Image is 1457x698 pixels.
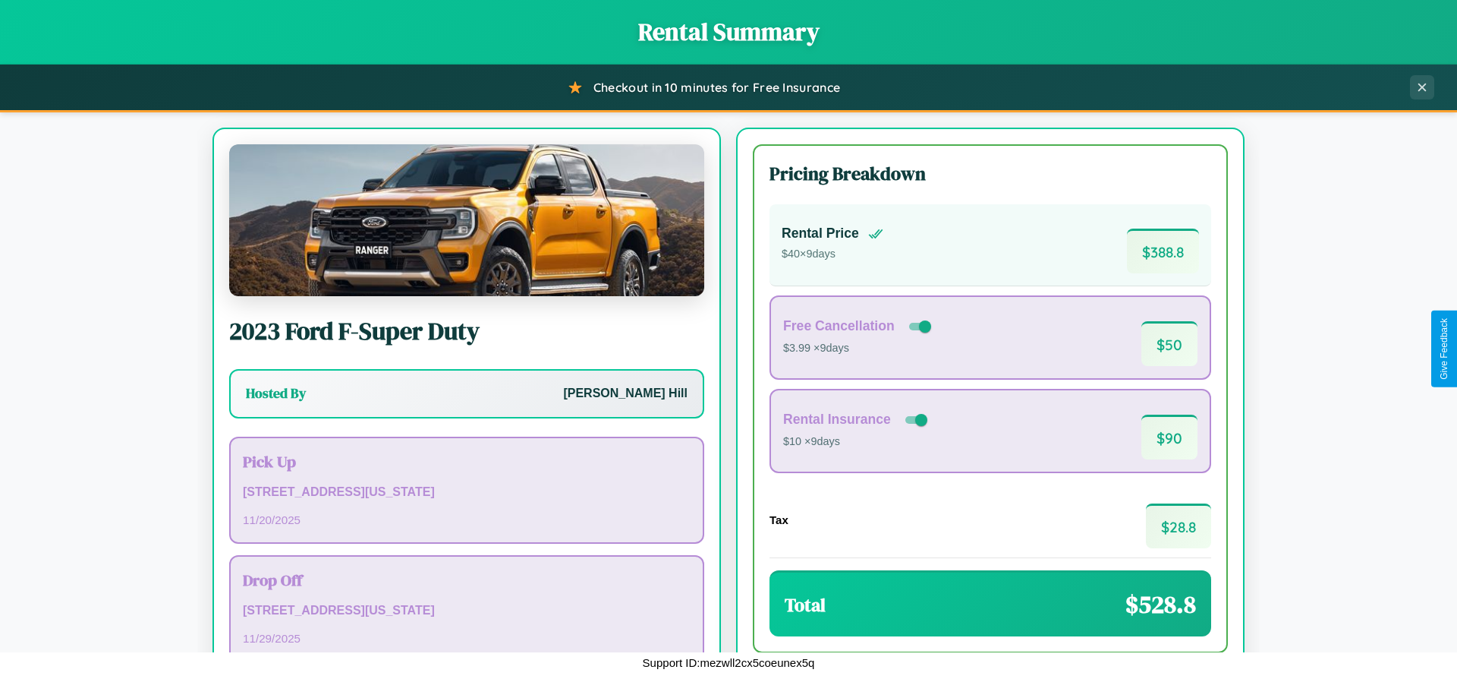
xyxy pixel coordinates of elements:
h2: 2023 Ford F-Super Duty [229,314,704,348]
p: $3.99 × 9 days [783,339,934,358]
h4: Tax [769,513,788,526]
span: Checkout in 10 minutes for Free Insurance [593,80,840,95]
span: $ 50 [1141,321,1197,366]
h3: Hosted By [246,384,306,403]
h3: Total [785,592,826,617]
span: $ 388.8 [1127,229,1199,273]
p: [STREET_ADDRESS][US_STATE] [243,600,691,622]
h4: Free Cancellation [783,318,895,334]
h3: Pricing Breakdown [769,161,1211,186]
p: [PERSON_NAME] Hill [563,383,688,405]
span: $ 528.8 [1125,588,1196,621]
p: $ 40 × 9 days [782,245,883,264]
h3: Pick Up [243,450,691,472]
img: Ford F-Super Duty [229,144,704,296]
span: $ 90 [1141,415,1197,460]
span: $ 28.8 [1146,504,1211,548]
p: [STREET_ADDRESS][US_STATE] [243,482,691,504]
div: Give Feedback [1439,318,1449,380]
h3: Drop Off [243,569,691,591]
h4: Rental Insurance [783,412,891,428]
p: 11 / 29 / 2025 [243,628,691,649]
h4: Rental Price [782,226,859,242]
p: $10 × 9 days [783,432,930,452]
p: Support ID: mezwll2cx5coeunex5q [643,652,815,673]
p: 11 / 20 / 2025 [243,510,691,530]
h1: Rental Summary [15,15,1442,49]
